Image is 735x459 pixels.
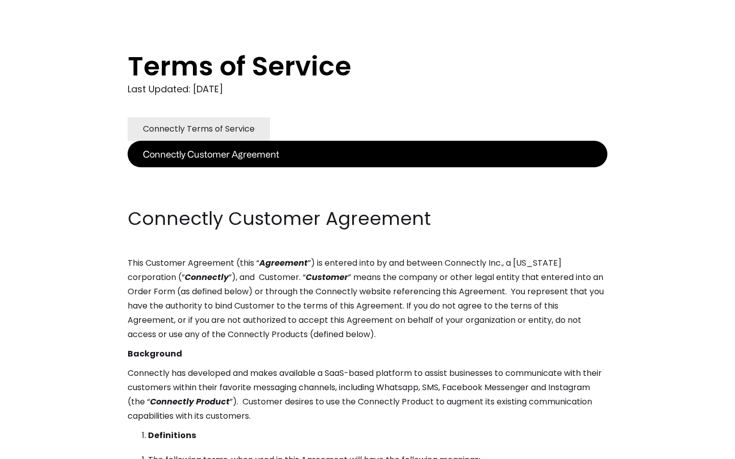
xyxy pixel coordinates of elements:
[128,187,607,201] p: ‍
[148,429,196,441] strong: Definitions
[185,271,229,283] em: Connectly
[128,256,607,342] p: This Customer Agreement (this “ ”) is entered into by and between Connectly Inc., a [US_STATE] co...
[128,167,607,182] p: ‍
[259,257,308,269] em: Agreement
[128,82,607,97] div: Last Updated: [DATE]
[128,51,567,82] h1: Terms of Service
[128,206,607,232] h2: Connectly Customer Agreement
[143,147,279,161] div: Connectly Customer Agreement
[20,441,61,455] ul: Language list
[128,366,607,423] p: Connectly has developed and makes available a SaaS-based platform to assist businesses to communi...
[10,440,61,455] aside: Language selected: English
[150,396,230,407] em: Connectly Product
[306,271,348,283] em: Customer
[143,122,255,136] div: Connectly Terms of Service
[128,348,182,360] strong: Background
